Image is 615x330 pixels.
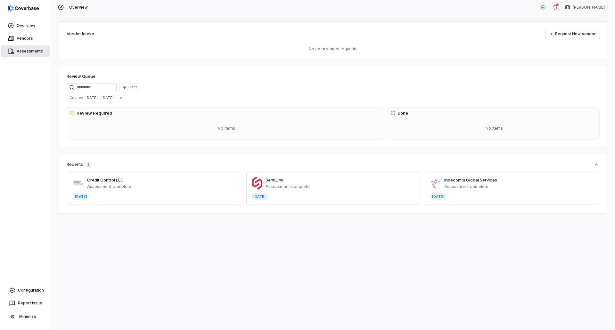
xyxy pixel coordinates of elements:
[69,5,88,10] span: Overview
[128,85,137,90] span: Filter
[8,5,39,12] img: logo-D7KZi-bG.svg
[87,177,124,182] a: Credit Control LLC
[1,45,50,57] a: Assessments
[444,177,497,182] a: Indecomm Global Services
[67,95,86,101] span: Created :
[390,120,598,137] div: No items
[545,29,600,39] a: Request New Vendor
[86,161,92,168] span: 3
[1,20,50,31] a: Overview
[67,161,600,168] button: Recents3
[67,46,600,52] p: No open vendor requests
[3,297,48,309] button: Report Issue
[77,110,112,117] h3: Review Required
[67,161,92,168] div: Recents
[1,33,50,44] a: Vendors
[67,31,94,37] h2: Vendor Intake
[70,120,383,137] div: No items
[266,177,283,182] a: SentiLink
[561,3,609,12] button: Jason Boland avatar[PERSON_NAME]
[573,5,605,10] span: [PERSON_NAME]
[3,285,48,296] a: Configuration
[565,5,570,10] img: Jason Boland avatar
[3,310,48,323] button: Minimize
[67,73,95,80] h1: Review Queue
[119,84,140,91] button: Filter
[398,110,408,117] h3: Done
[86,95,116,101] span: [DATE] - [DATE]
